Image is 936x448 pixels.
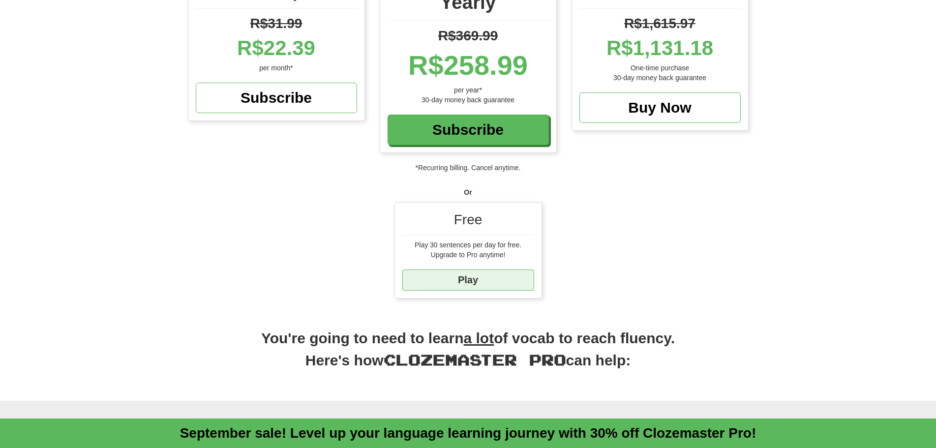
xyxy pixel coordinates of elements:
[464,188,472,196] strong: Or
[196,83,357,113] a: Subscribe
[388,85,549,95] div: per year*
[388,95,549,105] div: 30-day money back guarantee
[579,92,741,123] a: Buy Now
[402,210,534,235] div: Free
[188,328,749,381] h2: You're going to need to learn of vocab to reach fluency. Here's how can help:
[402,240,534,250] div: Play 30 sentences per day for free.
[384,351,566,368] span: Clozemaster Pro
[579,33,741,63] div: R$1,131.18
[402,250,534,260] div: Upgrade to Pro anytime!
[579,63,741,73] div: One-time purchase
[196,63,357,73] div: per month*
[624,16,695,31] span: R$1,615.97
[180,425,756,441] a: September sale! Level up your language learning journey with 30% off Clozemaster Pro!
[402,269,534,291] a: Play
[464,330,494,346] u: a lot
[388,46,549,85] div: R$258.99
[196,33,357,63] div: R$22.39
[579,73,741,83] div: 30-day money back guarantee
[438,28,498,43] span: R$369.99
[250,16,302,31] span: R$31.99
[388,115,549,145] a: Subscribe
